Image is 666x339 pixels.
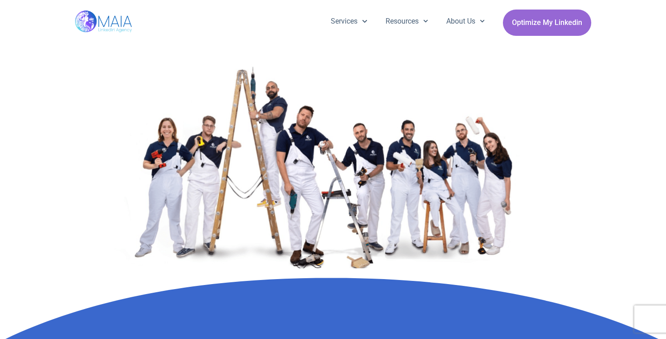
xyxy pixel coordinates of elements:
nav: Menu [322,10,494,33]
span: Optimize My Linkedin [512,14,582,31]
a: Resources [376,10,437,33]
a: Services [322,10,376,33]
a: Optimize My Linkedin [503,10,591,36]
a: About Us [437,10,494,33]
